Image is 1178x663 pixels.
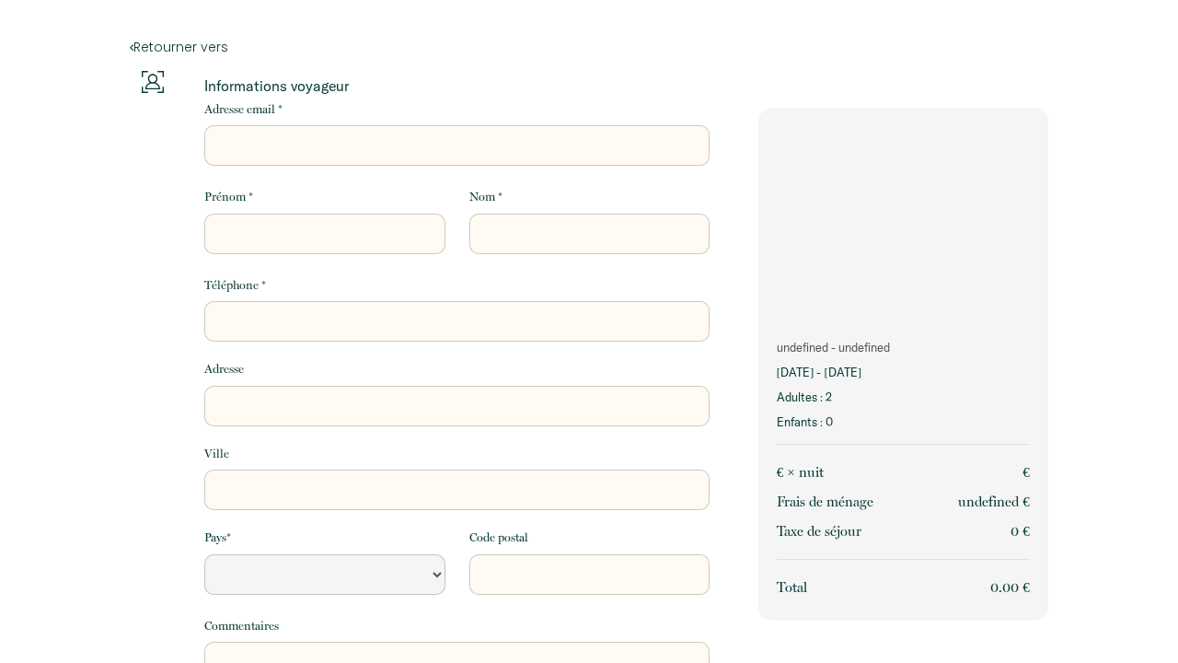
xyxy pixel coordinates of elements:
p: undefined € [958,491,1030,513]
label: Téléphone * [204,276,266,295]
p: Adultes : 2 [777,389,1030,406]
p: € × nuit [777,461,824,483]
span: 0.00 € [990,579,1030,596]
span: Total [777,579,807,596]
img: guests-info [142,71,164,93]
label: Commentaires [204,617,279,635]
p: Taxe de séjour [777,520,861,542]
p: € [1022,461,1030,483]
p: 0 € [1011,520,1030,542]
select: Default select example [204,554,445,595]
p: Enfants : 0 [777,413,1030,431]
img: rental-image [758,108,1048,325]
label: Pays [204,529,231,547]
a: Retourner vers [130,37,1048,57]
p: Informations voyageur [204,76,710,95]
label: Adresse [204,360,244,378]
label: Prénom * [204,188,253,206]
label: Ville [204,445,229,463]
p: [DATE] - [DATE] [777,364,1030,381]
label: Nom * [469,188,502,206]
p: undefined - undefined [777,339,1030,356]
label: Code postal [469,529,528,547]
p: Frais de ménage [777,491,873,513]
label: Adresse email * [204,100,283,119]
